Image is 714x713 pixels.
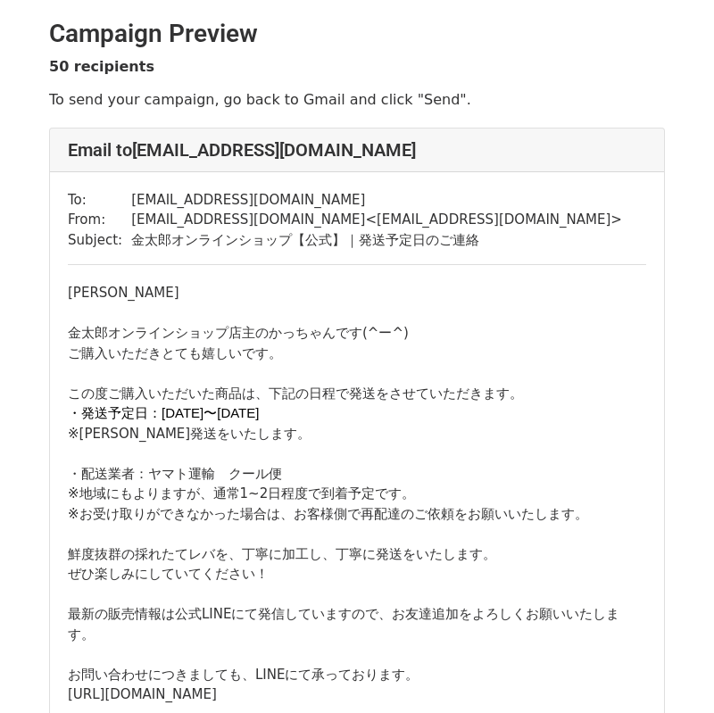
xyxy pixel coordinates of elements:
td: [EMAIL_ADDRESS][DOMAIN_NAME] < [EMAIL_ADDRESS][DOMAIN_NAME] > [131,210,622,230]
td: From: [68,210,131,230]
td: To: [68,190,131,211]
span: ・発送予定日：[DATE]〜[DATE] [68,405,259,420]
p: To send your campaign, go back to Gmail and click "Send". [49,90,665,109]
td: Subject: [68,230,131,251]
strong: 50 recipients [49,58,154,75]
h2: Campaign Preview [49,19,665,49]
td: [EMAIL_ADDRESS][DOMAIN_NAME] [131,190,622,211]
td: 金太郎オンラインショップ【公式】｜発送予定日のご連絡 [131,230,622,251]
h4: Email to [EMAIL_ADDRESS][DOMAIN_NAME] [68,139,646,161]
